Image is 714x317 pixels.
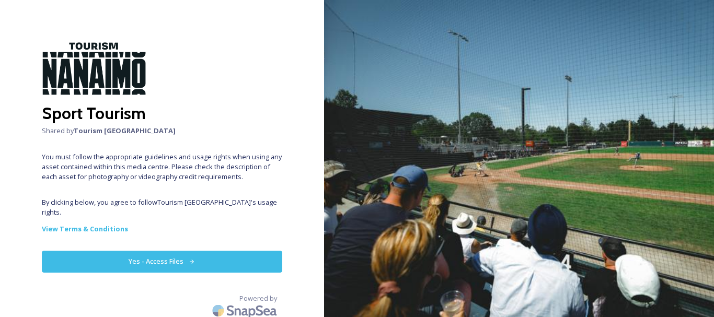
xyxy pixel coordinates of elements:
a: View Terms & Conditions [42,222,282,235]
strong: Tourism [GEOGRAPHIC_DATA] [74,126,176,135]
span: Shared by [42,126,282,136]
h2: Sport Tourism [42,101,282,126]
span: By clicking below, you agree to follow Tourism [GEOGRAPHIC_DATA] 's usage rights. [42,197,282,217]
span: Powered by [239,293,277,303]
img: TourismNanaimo_Logo_Main_Black.png [42,42,146,96]
strong: View Terms & Conditions [42,224,128,233]
span: You must follow the appropriate guidelines and usage rights when using any asset contained within... [42,152,282,182]
button: Yes - Access Files [42,251,282,272]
